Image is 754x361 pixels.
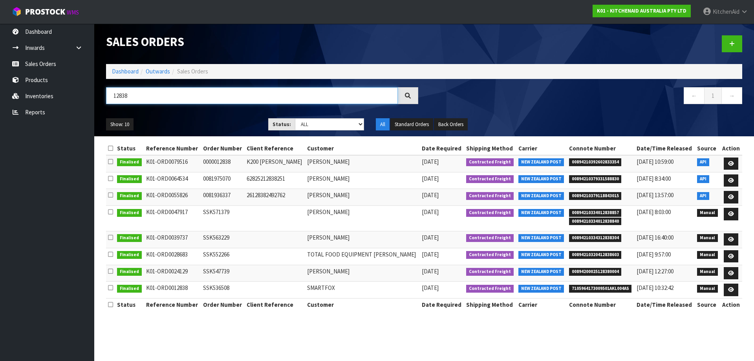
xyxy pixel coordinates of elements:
[720,142,742,155] th: Action
[106,87,398,104] input: Search sales orders
[144,206,201,231] td: K01-ORD0047917
[466,209,514,217] span: Contracted Freight
[67,9,79,16] small: WMS
[144,248,201,265] td: K01-ORD0028683
[697,209,718,217] span: Manual
[112,68,139,75] a: Dashboard
[422,284,439,291] span: [DATE]
[695,142,720,155] th: Source
[697,251,718,259] span: Manual
[720,299,742,311] th: Action
[201,231,245,248] td: SSK563229
[117,234,142,242] span: Finalised
[420,142,464,155] th: Date Required
[637,234,673,241] span: [DATE] 16:40:00
[704,87,722,104] a: 1
[637,284,673,291] span: [DATE] 10:32:42
[422,251,439,258] span: [DATE]
[201,189,245,206] td: 0081936337
[144,282,201,299] td: K01-ORD0012838
[117,175,142,183] span: Finalised
[376,118,390,131] button: All
[245,172,305,189] td: 62825212838251
[635,142,695,155] th: Date/Time Released
[518,209,564,217] span: NEW ZEALAND POST
[12,7,22,16] img: cube-alt.png
[422,234,439,241] span: [DATE]
[518,192,564,200] span: NEW ZEALAND POST
[637,175,671,182] span: [DATE] 8:34:00
[637,158,673,165] span: [DATE] 10:59:00
[305,231,420,248] td: [PERSON_NAME]
[697,234,718,242] span: Manual
[106,118,134,131] button: Show: 10
[422,175,439,182] span: [DATE]
[637,251,671,258] span: [DATE] 9:57:00
[115,299,144,311] th: Status
[635,299,695,311] th: Date/Time Released
[305,282,420,299] td: SMARTFOX
[713,8,739,15] span: KitchenAid
[390,118,433,131] button: Standard Orders
[245,142,305,155] th: Client Reference
[25,7,65,17] span: ProStock
[201,248,245,265] td: SSK552266
[464,299,516,311] th: Shipping Method
[434,118,468,131] button: Back Orders
[466,268,514,276] span: Contracted Freight
[201,282,245,299] td: SSK536508
[569,285,632,293] span: 7105964173009501AKL004AS
[201,265,245,282] td: SSK547739
[430,87,742,106] nav: Page navigation
[305,248,420,265] td: TOTAL FOOD EQUIPMENT [PERSON_NAME]
[146,68,170,75] a: Outwards
[144,299,201,311] th: Reference Number
[201,155,245,172] td: 0000012838
[518,285,564,293] span: NEW ZEALAND POST
[637,268,673,275] span: [DATE] 12:27:00
[569,175,622,183] span: 00894210379331588830
[684,87,705,104] a: ←
[569,209,622,217] span: 00894210334012838857
[567,299,635,311] th: Connote Number
[516,299,567,311] th: Carrier
[305,142,420,155] th: Customer
[201,299,245,311] th: Order Number
[245,299,305,311] th: Client Reference
[422,191,439,199] span: [DATE]
[305,172,420,189] td: [PERSON_NAME]
[305,155,420,172] td: [PERSON_NAME]
[518,158,564,166] span: NEW ZEALAND POST
[420,299,464,311] th: Date Required
[569,234,622,242] span: 00894210334312838304
[569,218,622,225] span: 00894210334012838840
[201,142,245,155] th: Order Number
[245,189,305,206] td: 26128382492762
[597,7,686,14] strong: K01 - KITCHENAID AUSTRALIA PTY LTD
[518,268,564,276] span: NEW ZEALAND POST
[117,285,142,293] span: Finalised
[466,192,514,200] span: Contracted Freight
[117,268,142,276] span: Finalised
[516,142,567,155] th: Carrier
[569,158,622,166] span: 00894210392602833354
[106,35,418,48] h1: Sales Orders
[117,209,142,217] span: Finalised
[117,192,142,200] span: Finalised
[695,299,720,311] th: Source
[144,142,201,155] th: Reference Number
[305,299,420,311] th: Customer
[721,87,742,104] a: →
[637,191,673,199] span: [DATE] 13:57:00
[567,142,635,155] th: Connote Number
[466,234,514,242] span: Contracted Freight
[144,231,201,248] td: K01-ORD0039737
[569,192,622,200] span: 00894210379118843015
[697,175,709,183] span: API
[466,285,514,293] span: Contracted Freight
[144,155,201,172] td: K01-ORD0079516
[305,189,420,206] td: [PERSON_NAME]
[144,189,201,206] td: K01-ORD0055826
[273,121,291,128] strong: Status:
[117,251,142,259] span: Finalised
